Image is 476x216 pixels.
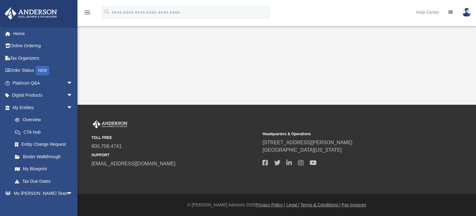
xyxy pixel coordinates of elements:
img: Anderson Advisors Platinum Portal [91,120,129,128]
span: arrow_drop_down [67,89,79,102]
i: search [104,8,110,15]
a: menu [84,12,91,16]
a: Overview [9,114,82,126]
a: Home [4,27,82,40]
img: User Pic [462,8,471,17]
a: Tax Organizers [4,52,82,64]
i: menu [84,9,91,16]
a: CTA Hub [9,126,82,138]
a: Order StatusNEW [4,64,82,77]
a: Platinum Q&Aarrow_drop_down [4,77,82,89]
a: Online Ordering [4,40,82,52]
a: My Blueprint [9,163,79,175]
a: My [PERSON_NAME] Teamarrow_drop_down [4,187,79,200]
span: arrow_drop_down [67,101,79,114]
a: [EMAIL_ADDRESS][DOMAIN_NAME] [91,161,175,166]
div: © [PERSON_NAME] Advisors 2025 [77,202,476,208]
a: Privacy Policy | [256,202,285,207]
a: Pay Invoices [342,202,366,207]
a: Digital Productsarrow_drop_down [4,89,82,102]
a: Entity Change Request [9,138,82,151]
div: NEW [36,66,49,75]
img: Anderson Advisors Platinum Portal [3,7,59,20]
a: 800.706.4741 [91,144,122,149]
span: arrow_drop_down [67,187,79,200]
span: arrow_drop_down [67,77,79,90]
a: Terms & Conditions | [301,202,341,207]
small: TOLL FREE [91,135,258,140]
a: Legal | [286,202,299,207]
a: Tax Due Dates [9,175,82,187]
a: My Entitiesarrow_drop_down [4,101,82,114]
small: SUPPORT [91,152,258,158]
a: [GEOGRAPHIC_DATA][US_STATE] [262,147,342,153]
a: [STREET_ADDRESS][PERSON_NAME] [262,140,352,145]
a: Binder Walkthrough [9,150,82,163]
small: Headquarters & Operations [262,131,429,137]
